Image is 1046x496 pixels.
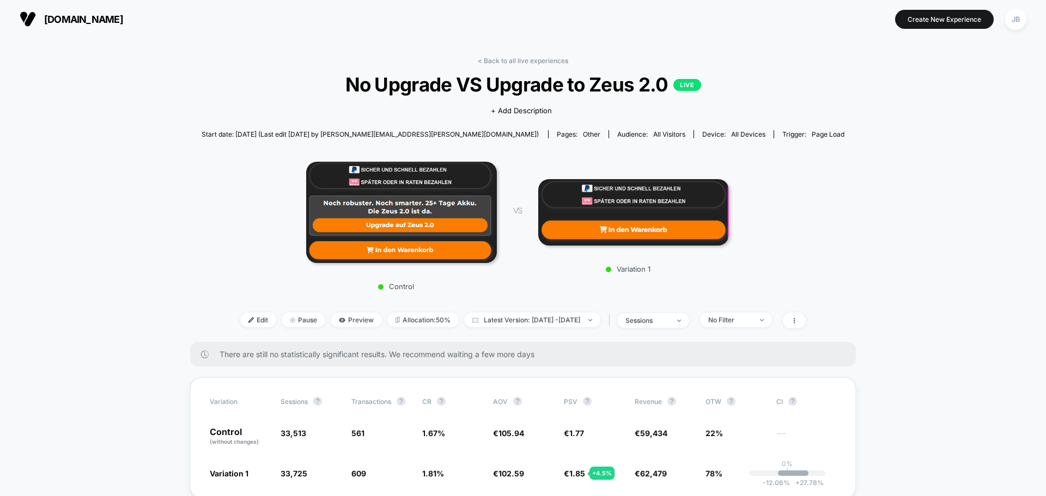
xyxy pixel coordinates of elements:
span: € [493,469,524,478]
span: Variation [210,397,270,406]
span: € [493,428,524,438]
button: ? [788,397,797,406]
img: edit [248,317,254,323]
span: € [635,428,667,438]
img: end [588,319,592,321]
a: < Back to all live experiences [478,57,568,65]
span: --- [776,430,836,446]
span: -12.06 % [763,479,790,487]
span: PSV [564,397,577,406]
div: Pages: [557,130,600,138]
span: 1.67 % [422,428,445,438]
span: VS [513,206,522,215]
p: Control [301,282,491,291]
button: ? [727,397,735,406]
span: € [564,469,585,478]
span: Preview [331,313,382,327]
span: 561 [351,428,364,438]
span: + Add Description [491,106,552,117]
button: [DOMAIN_NAME] [16,10,126,28]
span: other [583,130,600,138]
span: (without changes) [210,438,259,445]
img: Control main [306,162,497,264]
button: ? [437,397,446,406]
span: AOV [493,397,508,406]
span: [DOMAIN_NAME] [44,14,123,25]
span: Pause [282,313,325,327]
p: Variation 1 [533,265,723,273]
span: € [635,469,667,478]
span: 62,479 [640,469,667,478]
span: 59,434 [640,428,667,438]
span: 102.59 [498,469,524,478]
span: + [795,479,800,487]
div: JB [1005,9,1026,30]
div: + 4.5 % [589,467,615,480]
span: 609 [351,469,366,478]
p: Control [210,427,270,446]
span: 105.94 [498,428,524,438]
button: ? [667,397,676,406]
img: end [677,320,681,322]
span: Revenue [635,397,662,406]
span: 78% [706,469,722,478]
button: ? [397,397,405,406]
span: Sessions [281,397,308,406]
span: No Upgrade VS Upgrade to Zeus 2.0 [234,73,812,96]
span: Start date: [DATE] (Last edit [DATE] by [PERSON_NAME][EMAIL_ADDRESS][PERSON_NAME][DOMAIN_NAME]) [202,130,539,138]
img: end [760,319,764,321]
button: Create New Experience [895,10,994,29]
span: € [564,428,584,438]
span: Latest Version: [DATE] - [DATE] [464,313,600,327]
span: 1.81 % [422,469,444,478]
button: ? [313,397,322,406]
span: There are still no statistically significant results. We recommend waiting a few more days [220,350,834,359]
img: end [290,317,295,323]
p: LIVE [673,79,701,91]
img: Visually logo [20,11,36,27]
span: CI [776,397,836,406]
span: Transactions [351,397,391,406]
button: ? [513,397,522,406]
span: Allocation: 50% [387,313,459,327]
span: 1.85 [569,469,585,478]
span: 27.78 % [790,479,824,487]
span: 22% [706,428,723,438]
p: | [786,468,788,476]
button: JB [1002,8,1030,30]
div: Audience: [617,130,685,138]
p: 0% [782,460,793,468]
div: sessions [625,316,669,324]
span: CR [422,397,431,406]
span: 33,725 [281,469,307,478]
span: all devices [731,130,765,138]
span: 1.77 [569,428,584,438]
span: All Visitors [653,130,685,138]
div: Trigger: [782,130,844,138]
span: | [606,313,617,328]
span: OTW [706,397,765,406]
span: Page Load [812,130,844,138]
span: Device: [694,130,774,138]
span: Variation 1 [210,469,248,478]
img: Variation 1 main [538,179,729,245]
img: calendar [472,317,478,323]
span: 33,513 [281,428,306,438]
button: ? [583,397,592,406]
div: No Filter [708,316,752,324]
span: Edit [240,313,276,327]
img: rebalance [396,317,400,323]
